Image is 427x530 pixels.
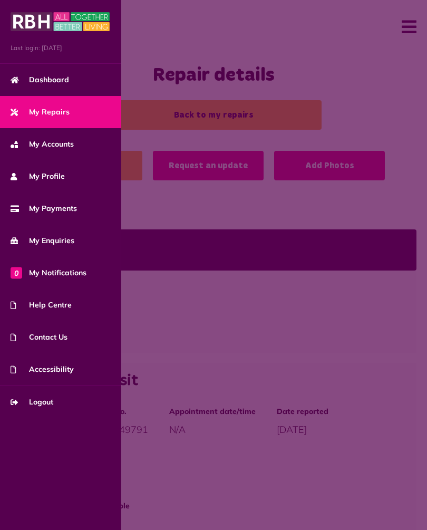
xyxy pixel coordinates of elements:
span: My Payments [11,203,77,214]
span: Last login: [DATE] [11,43,111,53]
span: My Profile [11,171,65,182]
span: Dashboard [11,74,69,85]
span: Contact Us [11,332,67,343]
span: 0 [11,267,22,278]
img: MyRBH [11,11,110,33]
span: Logout [11,397,53,408]
span: Help Centre [11,300,72,311]
span: My Enquiries [11,235,74,246]
span: Accessibility [11,364,74,375]
span: My Accounts [11,139,74,150]
span: My Repairs [11,107,70,118]
span: My Notifications [11,267,86,278]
